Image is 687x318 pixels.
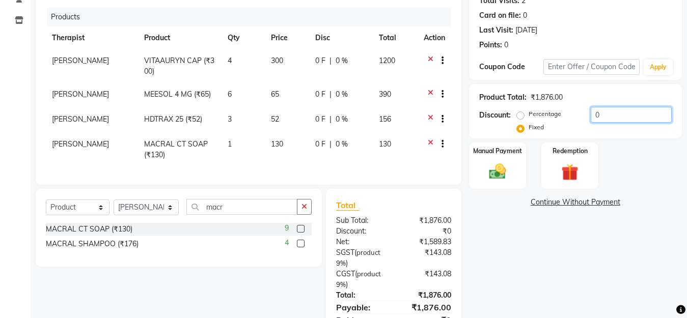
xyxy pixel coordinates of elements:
[285,238,289,248] span: 4
[315,55,325,66] span: 0 F
[228,90,232,99] span: 6
[328,269,394,290] div: ( )
[336,259,346,267] span: 9%
[484,162,511,181] img: _cash.svg
[336,280,346,288] span: 9%
[46,239,139,249] div: MACRAL SHAMPOO (₹176)
[328,237,394,247] div: Net:
[504,40,508,50] div: 0
[418,26,451,49] th: Action
[373,26,418,49] th: Total
[336,89,348,100] span: 0 %
[394,226,459,237] div: ₹0
[556,162,584,183] img: _gift.svg
[186,199,297,215] input: Search or Scan
[479,92,527,103] div: Product Total:
[379,114,391,124] span: 156
[529,109,561,119] label: Percentage
[47,8,459,26] div: Products
[46,224,132,235] div: MACRAL CT SOAP (₹130)
[46,26,138,49] th: Therapist
[379,90,391,99] span: 390
[271,139,283,149] span: 130
[329,139,332,150] span: |
[523,10,527,21] div: 0
[144,90,211,99] span: MEESOL 4 MG (₹65)
[553,147,588,156] label: Redemption
[144,56,214,76] span: VITAAURYN CAP (₹300)
[228,114,232,124] span: 3
[271,114,279,124] span: 52
[52,90,109,99] span: [PERSON_NAME]
[315,89,325,100] span: 0 F
[138,26,222,49] th: Product
[379,56,395,65] span: 1200
[328,226,394,237] div: Discount:
[394,237,459,247] div: ₹1,589.83
[531,92,563,103] div: ₹1,876.00
[315,139,325,150] span: 0 F
[394,301,459,313] div: ₹1,876.00
[394,290,459,301] div: ₹1,876.00
[543,59,640,75] input: Enter Offer / Coupon Code
[271,90,279,99] span: 65
[336,139,348,150] span: 0 %
[328,247,394,269] div: ( )
[228,139,232,149] span: 1
[356,248,380,256] span: product
[329,55,332,66] span: |
[328,290,394,301] div: Total:
[52,56,109,65] span: [PERSON_NAME]
[515,25,537,36] div: [DATE]
[473,147,522,156] label: Manual Payment
[479,25,513,36] div: Last Visit:
[479,110,511,121] div: Discount:
[265,26,309,49] th: Price
[357,270,381,278] span: product
[271,56,283,65] span: 300
[336,269,355,278] span: CGST
[471,197,680,208] a: Continue Without Payment
[328,301,394,313] div: Payable:
[479,62,543,72] div: Coupon Code
[644,60,673,75] button: Apply
[228,56,232,65] span: 4
[394,215,459,226] div: ₹1,876.00
[144,114,202,124] span: HDTRAX 25 (₹52)
[479,10,521,21] div: Card on file:
[479,40,502,50] div: Points:
[309,26,373,49] th: Disc
[394,269,459,290] div: ₹143.08
[52,114,109,124] span: [PERSON_NAME]
[315,114,325,125] span: 0 F
[336,200,360,211] span: Total
[529,123,544,132] label: Fixed
[329,114,332,125] span: |
[336,248,354,257] span: SGST
[329,89,332,100] span: |
[336,55,348,66] span: 0 %
[328,215,394,226] div: Sub Total:
[285,223,289,234] span: 9
[336,114,348,125] span: 0 %
[52,139,109,149] span: [PERSON_NAME]
[379,139,391,149] span: 130
[222,26,265,49] th: Qty
[394,247,459,269] div: ₹143.08
[144,139,208,159] span: MACRAL CT SOAP (₹130)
